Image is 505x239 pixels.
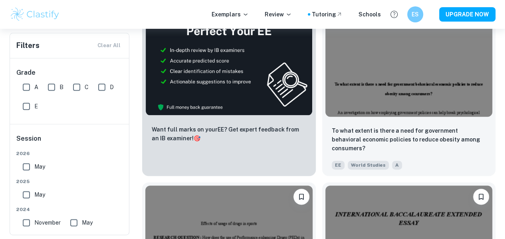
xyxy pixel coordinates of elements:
span: May [34,162,45,171]
h6: Session [16,134,123,150]
span: A [34,83,38,92]
span: 2025 [16,178,123,185]
span: A [392,161,402,169]
span: 🎯 [194,135,200,141]
a: Schools [358,10,381,19]
h6: Filters [16,40,40,51]
span: B [59,83,63,92]
span: May [34,190,45,199]
button: Bookmark [293,189,309,205]
span: 2024 [16,206,123,213]
h6: ES [411,10,420,19]
span: D [110,83,114,92]
p: To what extent is there a need for government behavioral economic policies to reduce obesity amon... [332,126,486,153]
a: Tutoring [312,10,343,19]
span: November [34,218,61,227]
button: Help and Feedback [387,8,401,21]
span: 2026 [16,150,123,157]
span: E [34,102,38,111]
p: Want full marks on your EE ? Get expert feedback from an IB examiner! [152,125,306,143]
span: EE [332,161,345,169]
img: Clastify logo [10,6,60,22]
p: Review [265,10,292,19]
button: Bookmark [473,189,489,205]
button: ES [407,6,423,22]
button: UPGRADE NOW [439,7,495,22]
span: C [85,83,89,92]
p: Exemplars [212,10,249,19]
h6: Grade [16,68,123,78]
span: World Studies [348,161,389,169]
span: May [82,218,93,227]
